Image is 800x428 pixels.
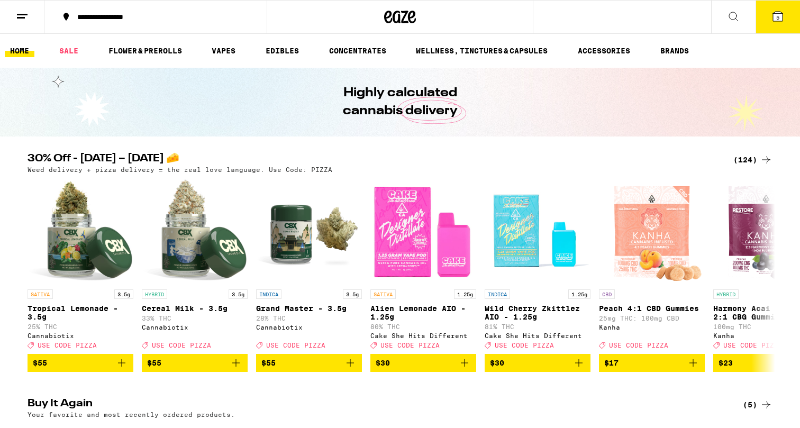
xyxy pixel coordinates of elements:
span: $55 [147,359,161,367]
img: Cannabiotix - Cereal Milk - 3.5g [142,178,248,284]
button: Add to bag [142,354,248,372]
button: Add to bag [599,354,705,372]
div: Cannabiotix [28,332,133,339]
button: Add to bag [256,354,362,372]
span: USE CODE PIZZA [266,342,325,349]
a: SALE [54,44,84,57]
a: HOME [5,44,34,57]
img: Cannabiotix - Grand Master - 3.5g [256,178,362,284]
p: Your favorite and most recently ordered products. [28,411,235,418]
p: 80% THC [370,323,476,330]
p: 81% THC [485,323,590,330]
p: 33% THC [142,315,248,322]
span: $17 [604,359,619,367]
button: Add to bag [28,354,133,372]
p: Cereal Milk - 3.5g [142,304,248,313]
a: Open page for Cereal Milk - 3.5g from Cannabiotix [142,178,248,354]
img: Cake She Hits Different - Alien Lemonade AIO - 1.25g [370,178,476,284]
a: (124) [733,153,772,166]
a: (5) [743,398,772,411]
div: Cannabiotix [256,324,362,331]
a: VAPES [206,44,241,57]
a: WELLNESS, TINCTURES & CAPSULES [411,44,553,57]
button: Add to bag [370,354,476,372]
p: CBD [599,289,615,299]
p: INDICA [256,289,281,299]
p: Weed delivery + pizza delivery = the real love language. Use Code: PIZZA [28,166,332,173]
div: Kanha [599,324,705,331]
h2: 30% Off - [DATE] – [DATE] 🧀 [28,153,721,166]
p: Alien Lemonade AIO - 1.25g [370,304,476,321]
span: $30 [376,359,390,367]
h2: Buy It Again [28,398,721,411]
span: $55 [261,359,276,367]
span: USE CODE PIZZA [152,342,211,349]
span: USE CODE PIZZA [380,342,440,349]
img: Cannabiotix - Tropical Lemonade - 3.5g [28,178,133,284]
p: SATIVA [370,289,396,299]
a: ACCESSORIES [572,44,635,57]
h1: Highly calculated cannabis delivery [313,84,487,120]
span: USE CODE PIZZA [495,342,554,349]
a: Open page for Peach 4:1 CBD Gummies from Kanha [599,178,705,354]
a: Open page for Wild Cherry Zkittlez AIO - 1.25g from Cake She Hits Different [485,178,590,354]
div: Cake She Hits Different [370,332,476,339]
a: Open page for Grand Master - 3.5g from Cannabiotix [256,178,362,354]
a: Open page for Tropical Lemonade - 3.5g from Cannabiotix [28,178,133,354]
span: $30 [490,359,504,367]
p: 1.25g [454,289,476,299]
p: 25% THC [28,323,133,330]
p: HYBRID [713,289,739,299]
p: Wild Cherry Zkittlez AIO - 1.25g [485,304,590,321]
p: 25mg THC: 100mg CBD [599,315,705,322]
a: EDIBLES [260,44,304,57]
button: 5 [756,1,800,33]
p: 3.5g [114,289,133,299]
a: Open page for Alien Lemonade AIO - 1.25g from Cake She Hits Different [370,178,476,354]
p: 3.5g [343,289,362,299]
p: Grand Master - 3.5g [256,304,362,313]
p: 1.25g [568,289,590,299]
span: $55 [33,359,47,367]
p: 3.5g [229,289,248,299]
span: USE CODE PIZZA [609,342,668,349]
span: USE CODE PIZZA [38,342,97,349]
p: INDICA [485,289,510,299]
span: 5 [776,14,779,21]
p: HYBRID [142,289,167,299]
span: USE CODE PIZZA [723,342,783,349]
button: BRANDS [655,44,694,57]
img: Cake She Hits Different - Wild Cherry Zkittlez AIO - 1.25g [485,178,590,284]
p: Tropical Lemonade - 3.5g [28,304,133,321]
img: Kanha - Peach 4:1 CBD Gummies [600,178,703,284]
p: 28% THC [256,315,362,322]
div: Cannabiotix [142,324,248,331]
span: $23 [719,359,733,367]
div: Cake She Hits Different [485,332,590,339]
a: FLOWER & PREROLLS [103,44,187,57]
p: SATIVA [28,289,53,299]
p: Peach 4:1 CBD Gummies [599,304,705,313]
button: Add to bag [485,354,590,372]
a: CONCENTRATES [324,44,392,57]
